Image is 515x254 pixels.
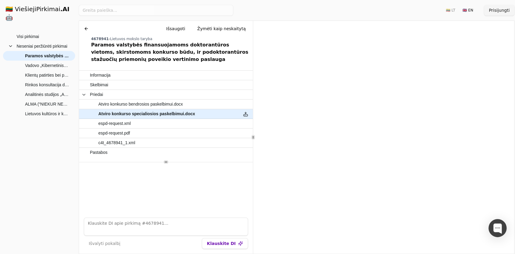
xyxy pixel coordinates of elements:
span: c4t_4678941_1.xml [98,138,135,147]
span: Rinkos konsultacija dėl Vilniaus miesto sporto strategijos techninės specifikacijos projekto [25,80,69,89]
span: Lietuvos mokslo taryba [110,37,152,41]
div: Paramos valstybės finansuojamoms doktorantūros vietoms, skirstomoms konkurso būdu, ir podoktorant... [91,41,250,63]
strong: .AI [60,5,70,13]
span: Vadovo „Kibernetinis saugumas ir verslas. Ką turėtų žinoti kiekvienas įmonės vadovas“ atnaujinimo... [25,61,69,70]
span: Klientų patirties bei pastangų įvertinimo metodikos parengimo paslaugos [25,71,69,80]
span: espd-request.xml [98,119,131,128]
span: Neseniai peržiūrėti pirkimai [17,42,67,51]
span: Skelbimai [90,81,108,89]
button: Žymėti kaip neskaitytą [192,23,251,34]
span: Informacija [90,71,110,80]
span: Analitinės studijos „Analizė skirta nacionalinei skaitmeninės plėtros darbotvarkei parengti“ pare... [25,90,69,99]
button: Klauskite DI [202,238,248,249]
span: espd-request.pdf [98,129,130,138]
button: Prisijungti [484,5,514,16]
input: Greita paieška... [79,5,233,16]
span: 4678941 [91,37,109,41]
div: - [91,37,250,41]
span: Pastabos [90,148,107,157]
span: Atviro konkurso bendrosios paskelbimui.docx [98,100,183,109]
span: Atviro konkurso specialiosios paskelbimui.docx [98,110,195,118]
span: Lietuvos kultūros ir kūrybinių industrijų sektoriaus subjektų veiklos tobulinimo poreikių analizė... [25,109,69,118]
span: Paramos valstybės finansuojamoms doktorantūros vietoms, skirstomoms konkurso būdu, ir podoktorant... [25,51,69,60]
span: Priedai [90,90,103,99]
button: Išsaugoti [161,23,190,34]
span: Visi pirkimai [17,32,39,41]
span: ALMA (“NIEKUR NEDIRBANČIŲ IR NESIMOKANČIŲ JAUNUOLIŲ EUROPINIS MOBILUMAS IR SOCIALINĖ ĮTRAUKTIS”) ... [25,100,69,109]
button: 🇬🇧 EN [459,5,477,15]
